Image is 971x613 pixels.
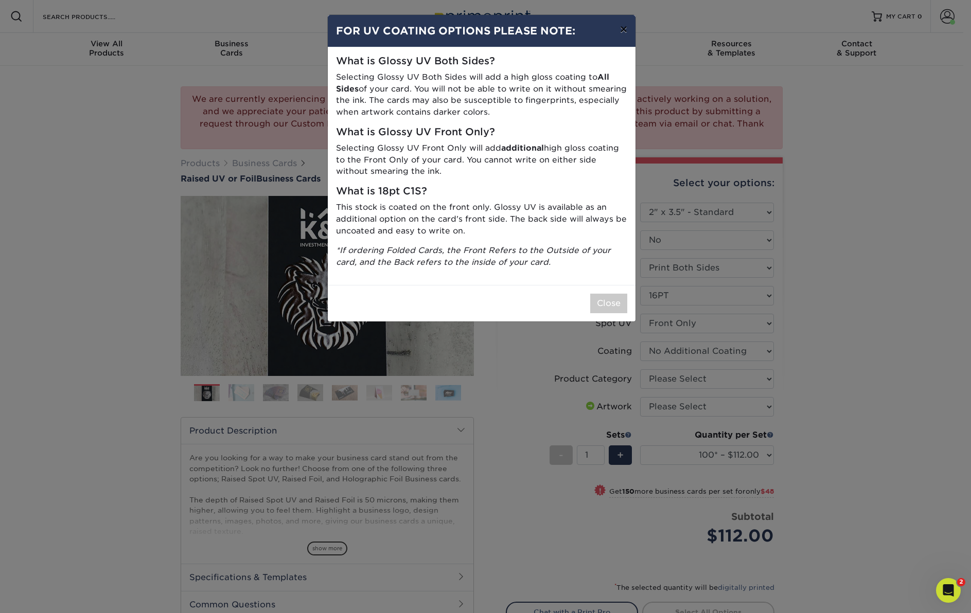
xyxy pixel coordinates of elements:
[336,23,627,39] h4: FOR UV COATING OPTIONS PLEASE NOTE:
[336,245,611,267] i: *If ordering Folded Cards, the Front Refers to the Outside of your card, and the Back refers to t...
[336,186,627,197] h5: What is 18pt C1S?
[612,15,635,44] button: ×
[336,202,627,237] p: This stock is coated on the front only. Glossy UV is available as an additional option on the car...
[336,56,627,67] h5: What is Glossy UV Both Sides?
[957,578,965,586] span: 2
[590,294,627,313] button: Close
[336,127,627,138] h5: What is Glossy UV Front Only?
[501,143,544,153] strong: additional
[336,72,609,94] strong: All Sides
[336,71,627,118] p: Selecting Glossy UV Both Sides will add a high gloss coating to of your card. You will not be abl...
[936,578,961,603] iframe: Intercom live chat
[336,142,627,177] p: Selecting Glossy UV Front Only will add high gloss coating to the Front Only of your card. You ca...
